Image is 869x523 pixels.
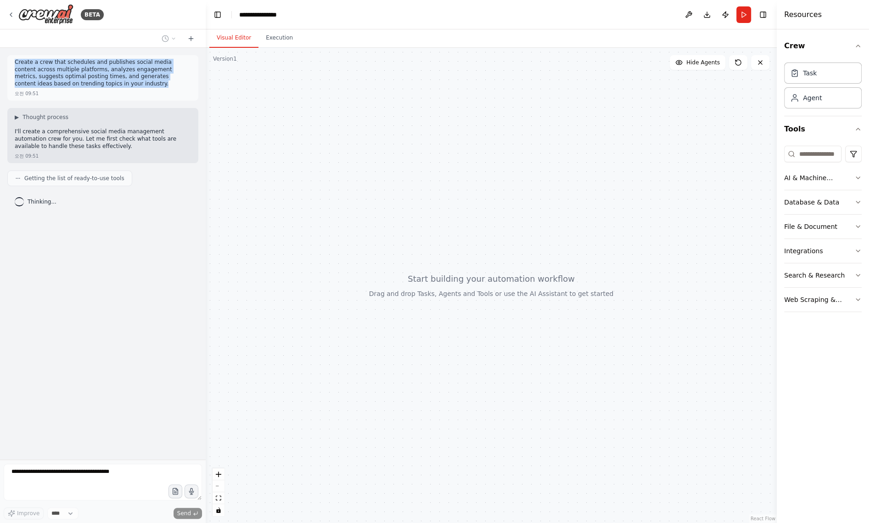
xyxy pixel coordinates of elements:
button: Tools [784,116,862,142]
button: Database & Data [784,190,862,214]
button: Crew [784,33,862,59]
span: ▶ [15,114,19,121]
div: 오전 09:51 [15,153,39,159]
div: Tools [784,142,862,319]
button: Web Scraping & Browsing [784,288,862,312]
div: File & Document [784,222,837,231]
div: Integrations [784,246,823,256]
p: Create a crew that schedules and publishes social media content across multiple platforms, analyz... [15,59,191,87]
p: I'll create a comprehensive social media management automation crew for you. Let me first check w... [15,128,191,150]
div: Search & Research [784,271,845,280]
button: Search & Research [784,263,862,287]
button: Send [174,508,202,519]
button: AI & Machine Learning [784,166,862,190]
div: Task [803,68,817,78]
button: fit view [213,492,224,504]
div: Crew [784,59,862,116]
button: Hide Agents [670,55,725,70]
div: Database & Data [784,198,839,207]
div: Version 1 [213,55,237,63]
button: Switch to previous chat [158,33,180,44]
button: zoom in [213,468,224,480]
button: Visual Editor [209,28,258,48]
div: BETA [81,9,104,20]
button: Start a new chat [184,33,198,44]
img: Logo [18,4,73,25]
button: ▶Thought process [15,114,68,121]
button: zoom out [213,480,224,492]
span: Thinking... [28,198,56,205]
nav: breadcrumb [239,10,285,19]
span: Improve [17,510,39,517]
button: Execution [258,28,300,48]
button: Improve [4,507,44,519]
button: Hide right sidebar [757,8,769,21]
button: Click to speak your automation idea [185,484,198,498]
div: React Flow controls [213,468,224,516]
span: Thought process [22,114,68,121]
button: Integrations [784,239,862,263]
div: 오전 09:51 [15,90,39,97]
span: Send [177,510,191,517]
a: React Flow attribution [751,516,775,521]
button: Upload files [168,484,182,498]
span: Getting the list of ready-to-use tools [24,175,124,182]
div: AI & Machine Learning [784,173,854,182]
div: Web Scraping & Browsing [784,295,854,304]
span: Hide Agents [686,59,720,66]
div: Agent [803,93,822,102]
button: Hide left sidebar [211,8,224,21]
button: File & Document [784,215,862,239]
button: toggle interactivity [213,504,224,516]
h4: Resources [784,9,822,20]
